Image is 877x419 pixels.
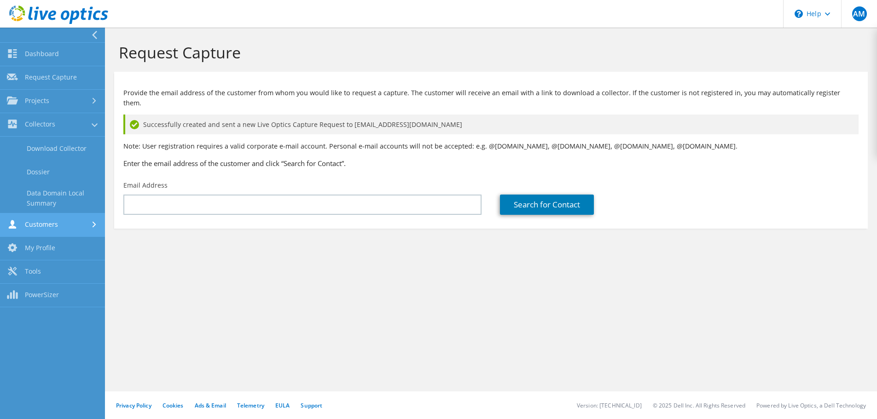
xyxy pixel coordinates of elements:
[237,402,264,409] a: Telemetry
[795,10,803,18] svg: \n
[123,88,859,108] p: Provide the email address of the customer from whom you would like to request a capture. The cust...
[143,120,462,130] span: Successfully created and sent a new Live Optics Capture Request to [EMAIL_ADDRESS][DOMAIN_NAME]
[195,402,226,409] a: Ads & Email
[163,402,184,409] a: Cookies
[123,181,168,190] label: Email Address
[123,141,859,151] p: Note: User registration requires a valid corporate e-mail account. Personal e-mail accounts will ...
[756,402,866,409] li: Powered by Live Optics, a Dell Technology
[577,402,642,409] li: Version: [TECHNICAL_ID]
[275,402,290,409] a: EULA
[116,402,151,409] a: Privacy Policy
[852,6,867,21] span: AM
[301,402,322,409] a: Support
[500,195,594,215] a: Search for Contact
[123,158,859,168] h3: Enter the email address of the customer and click “Search for Contact”.
[119,43,859,62] h1: Request Capture
[653,402,745,409] li: © 2025 Dell Inc. All Rights Reserved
